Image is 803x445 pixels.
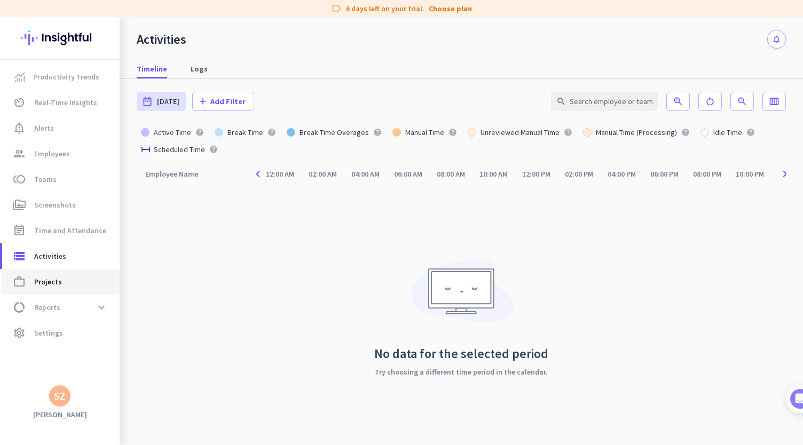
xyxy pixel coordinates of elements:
div: Employee Name [145,166,211,181]
span: Settings [34,327,63,339]
div: 08:00 AM [436,170,465,178]
span: Projects [34,275,62,288]
i: data_usage [13,301,26,314]
i: label [331,3,342,14]
i: notifications [772,35,781,44]
i: storage [13,250,26,263]
div: 02:00 PM [565,170,594,178]
span: Alerts [34,122,54,134]
span: Logs [191,63,208,74]
i: search [556,97,566,106]
i: add [198,96,208,107]
button: addAdd Filter [192,92,254,111]
div: Idle Time [709,129,746,136]
a: perm_mediaScreenshots [2,192,120,218]
span: Activities [34,250,66,263]
a: event_noteTime and Attendance [2,218,120,243]
div: Scheduled Time [149,146,209,153]
img: no results [407,252,516,337]
a: data_usageReportsexpand_more [2,295,120,320]
div: 08:00 PM [693,170,722,178]
div: Break Time [223,129,267,136]
i: help [195,128,204,137]
span: Add Filter [210,96,246,107]
button: restart_alt [698,92,722,111]
div: Manual Time (Processing) [592,129,681,136]
div: Break Time Overages [295,129,373,136]
i: help [373,128,382,137]
span: Teams [34,173,57,186]
div: 06:00 PM [650,170,679,178]
span: Screenshots [34,198,76,211]
p: Try choosing a different time period in the calendar. [375,367,548,377]
i: help [681,128,690,137]
i: toll [13,173,26,186]
div: Manual Time [401,129,448,136]
i: work_outline [13,275,26,288]
button: zoom_in [666,92,690,111]
a: notification_importantAlerts [2,115,120,141]
div: Unreviewed Manual Time [476,129,564,136]
button: expand_more [92,298,111,317]
div: SZ [54,391,66,401]
i: navigate_next [778,168,792,180]
i: help [746,128,755,137]
i: help [564,128,572,137]
img: scheduled-shift.svg [141,145,150,154]
i: help [209,145,218,154]
div: 02:00 AM [308,170,337,178]
h3: No data for the selected period [374,345,548,362]
a: storageActivities [2,243,120,269]
input: Search employee or team [551,92,658,111]
i: group [13,147,26,160]
button: zoom_out [730,92,754,111]
a: groupEmployees [2,141,120,166]
i: av_timer [13,96,26,109]
i: notification_important [13,122,26,134]
i: zoom_out [737,96,747,107]
i: date_range [142,96,153,107]
a: menu-itemProductivity Trends [2,64,120,90]
div: 10:00 PM [736,170,765,178]
span: Timeline [137,63,167,74]
i: help [448,128,457,137]
div: 10:00 AM [479,170,508,178]
div: 12:00 PM [522,170,551,178]
div: Activities [137,31,186,47]
img: menu-item [15,72,25,82]
i: restart_alt [705,96,715,107]
span: Reports [34,301,60,314]
i: settings [13,327,26,339]
i: event_note [13,224,26,237]
span: [DATE] [157,96,179,107]
button: notifications [767,30,786,49]
div: 06:00 AM [393,170,422,178]
span: Time and Attendance [34,224,106,237]
button: calendar_view_week [762,92,786,111]
a: av_timerReal-Time Insights [2,90,120,115]
i: calendar_view_week [769,96,780,107]
a: work_outlineProjects [2,269,120,295]
div: Active Time [149,129,195,136]
a: Choose plan [429,3,472,14]
i: zoom_in [673,96,683,107]
span: Employees [34,147,70,160]
i: navigate_before [251,168,265,180]
img: Insightful logo [21,17,99,59]
div: 04:00 AM [351,170,380,178]
a: settingsSettings [2,320,120,346]
span: Productivity Trends [33,70,99,83]
div: 12:00 AM [265,170,294,178]
div: 04:00 PM [608,170,636,178]
i: perm_media [13,198,26,211]
i: help [267,128,276,137]
span: Real-Time Insights [34,96,97,109]
a: tollTeams [2,166,120,192]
